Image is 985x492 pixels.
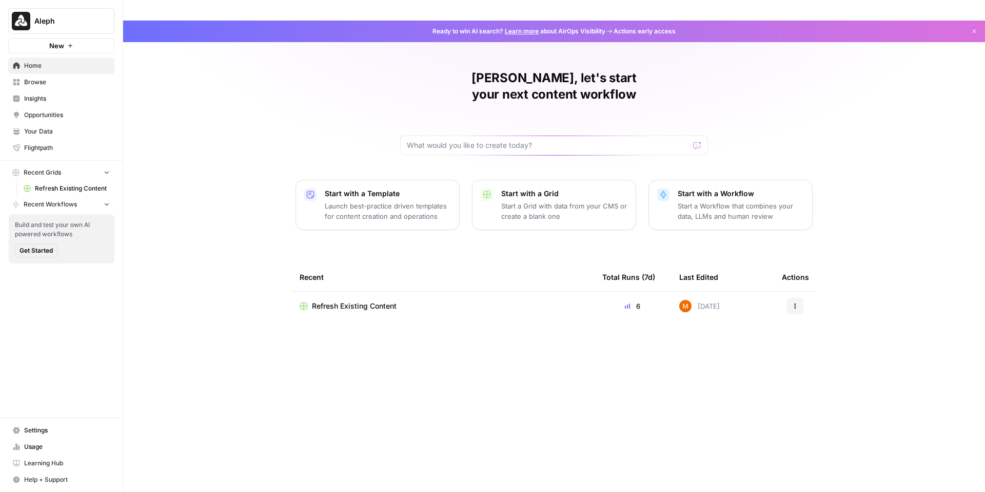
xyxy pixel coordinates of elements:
button: Start with a WorkflowStart a Workflow that combines your data, LLMs and human review [648,180,813,230]
span: Learning Hub [24,459,110,468]
span: Settings [24,426,110,435]
div: [DATE] [679,300,720,312]
h1: [PERSON_NAME], let's start your next content workflow [400,70,708,103]
div: Actions [782,263,809,291]
span: Refresh Existing Content [35,184,110,193]
img: 4suam345j4k4ehuf80j2ussc8x0k [679,300,692,312]
span: Recent Workflows [24,200,77,209]
span: Your Data [24,127,110,136]
span: Get Started [19,246,53,255]
button: Workspace: Aleph [8,8,114,34]
a: Usage [8,439,114,455]
span: Opportunities [24,110,110,120]
button: Help + Support [8,471,114,488]
a: Opportunities [8,107,114,123]
span: Build and test your own AI powered workflows [15,220,108,239]
span: Insights [24,94,110,103]
button: Start with a TemplateLaunch best-practice driven templates for content creation and operations [295,180,460,230]
div: Total Runs (7d) [602,263,655,291]
p: Launch best-practice driven templates for content creation and operations [325,201,451,221]
span: Browse [24,78,110,87]
button: Get Started [15,244,57,257]
p: Start with a Template [325,188,451,199]
p: Start with a Grid [501,188,627,199]
a: Home [8,58,114,74]
p: Start a Grid with data from your CMS or create a blank one [501,201,627,221]
img: Aleph Logo [12,12,30,30]
span: Recent Grids [24,168,61,177]
div: 6 [602,301,663,311]
span: New [49,41,64,51]
span: Help + Support [24,475,110,484]
p: Start a Workflow that combines your data, LLMs and human review [678,201,804,221]
span: Refresh Existing Content [312,301,397,311]
a: Settings [8,422,114,439]
span: Flightpath [24,143,110,153]
a: Flightpath [8,140,114,156]
span: Usage [24,442,110,451]
span: Ready to win AI search? about AirOps Visibility [432,27,605,36]
a: Learn more [505,27,539,35]
button: Start with a GridStart a Grid with data from your CMS or create a blank one [472,180,636,230]
a: Learning Hub [8,455,114,471]
button: Recent Grids [8,165,114,180]
button: Recent Workflows [8,197,114,212]
button: New [8,38,114,53]
span: Home [24,61,110,70]
div: Last Edited [679,263,718,291]
p: Start with a Workflow [678,188,804,199]
div: Recent [300,263,586,291]
a: Your Data [8,123,114,140]
a: Refresh Existing Content [300,301,586,311]
input: What would you like to create today? [407,140,689,150]
a: Browse [8,74,114,90]
a: Insights [8,90,114,107]
span: Actions early access [614,27,676,36]
span: Aleph [34,16,96,26]
a: Refresh Existing Content [19,180,114,197]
